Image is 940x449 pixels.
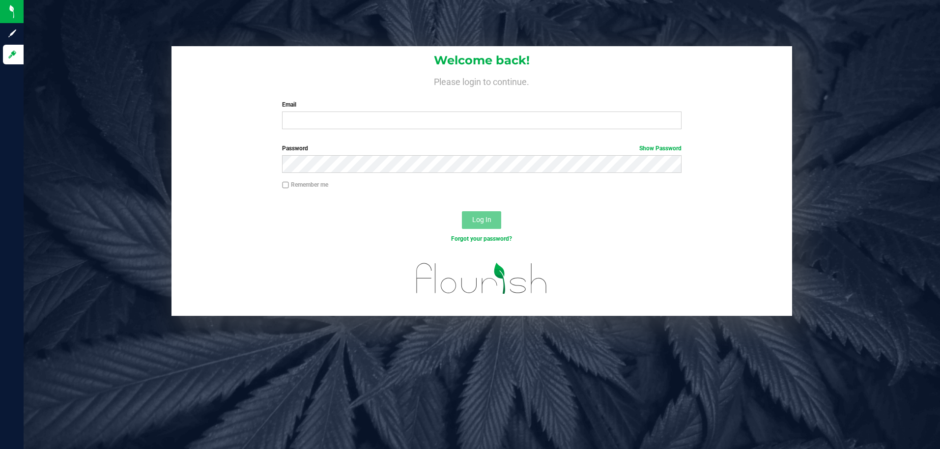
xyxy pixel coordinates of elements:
[404,253,560,304] img: flourish_logo.svg
[472,216,491,224] span: Log In
[639,145,682,152] a: Show Password
[7,50,17,59] inline-svg: Log in
[171,75,792,86] h4: Please login to continue.
[282,145,308,152] span: Password
[282,180,328,189] label: Remember me
[282,182,289,189] input: Remember me
[7,28,17,38] inline-svg: Sign up
[171,54,792,67] h1: Welcome back!
[282,100,681,109] label: Email
[462,211,501,229] button: Log In
[451,235,512,242] a: Forgot your password?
